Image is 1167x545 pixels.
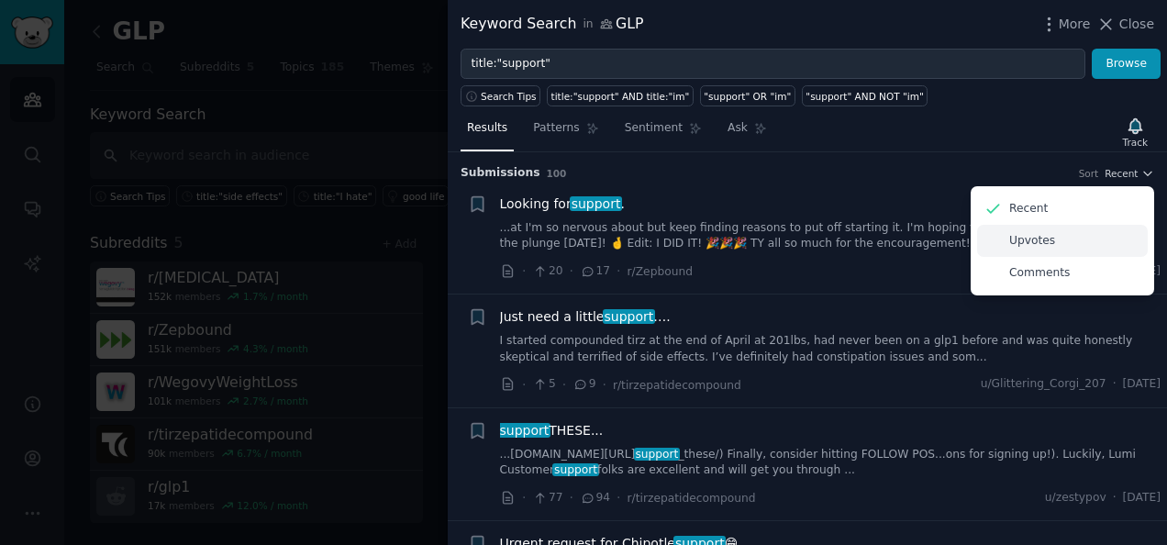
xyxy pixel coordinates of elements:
[1096,15,1154,34] button: Close
[522,375,526,395] span: ·
[1009,265,1070,282] p: Comments
[1079,167,1099,180] div: Sort
[583,17,593,33] span: in
[728,120,748,137] span: Ask
[806,90,923,103] div: "support" AND NOT "im"
[634,448,681,461] span: support
[500,421,604,440] a: supportTHESE...
[461,49,1085,80] input: Try a keyword related to your business
[547,85,694,106] a: title:"support" AND title:"im"
[721,114,773,151] a: Ask
[1092,49,1161,80] button: Browse
[1113,490,1117,506] span: ·
[498,423,550,438] span: support
[500,421,604,440] span: THESE...
[1039,15,1091,34] button: More
[570,261,573,281] span: ·
[522,488,526,507] span: ·
[532,263,562,280] span: 20
[500,333,1161,365] a: I started compounded tirz at the end of April at 201lbs, had never been on a glp1 before and was ...
[461,114,514,151] a: Results
[613,379,741,392] span: r/tirzepatidecompound
[532,490,562,506] span: 77
[1105,167,1154,180] button: Recent
[1117,113,1154,151] button: Track
[461,165,540,182] span: Submission s
[500,195,625,214] span: Looking for .
[1123,136,1148,149] div: Track
[700,85,795,106] a: "support" OR "im"
[570,488,573,507] span: ·
[552,463,599,476] span: support
[500,220,1161,252] a: ...at I'm so nervous about but keep finding reasons to put off starting it. I'm hoping you all ca...
[1113,376,1117,393] span: ·
[551,90,690,103] div: title:"support" AND title:"im"
[1009,201,1048,217] p: Recent
[580,263,610,280] span: 17
[572,376,595,393] span: 9
[1059,15,1091,34] span: More
[1123,376,1161,393] span: [DATE]
[802,85,928,106] a: "support" AND NOT "im"
[704,90,791,103] div: "support" OR "im"
[618,114,708,151] a: Sentiment
[625,120,683,137] span: Sentiment
[1119,15,1154,34] span: Close
[1105,167,1138,180] span: Recent
[522,261,526,281] span: ·
[981,376,1106,393] span: u/Glittering_Corgi_207
[547,168,567,179] span: 100
[500,307,671,327] a: Just need a littlesupport….
[603,375,606,395] span: ·
[628,492,756,505] span: r/tirzepatidecompound
[467,120,507,137] span: Results
[562,375,566,395] span: ·
[1009,233,1055,250] p: Upvotes
[533,120,579,137] span: Patterns
[527,114,605,151] a: Patterns
[481,90,537,103] span: Search Tips
[570,196,622,211] span: support
[532,376,555,393] span: 5
[500,195,625,214] a: Looking forsupport.
[580,490,610,506] span: 94
[617,261,620,281] span: ·
[1123,490,1161,506] span: [DATE]
[628,265,693,278] span: r/Zepbound
[500,447,1161,479] a: ...[DOMAIN_NAME][URL]support_these/) Finally, consider hitting FOLLOW POS...ons for signing up!)....
[461,85,540,106] button: Search Tips
[603,309,655,324] span: support
[500,307,671,327] span: Just need a little ….
[617,488,620,507] span: ·
[1045,490,1106,506] span: u/zestypov
[461,13,644,36] div: Keyword Search GLP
